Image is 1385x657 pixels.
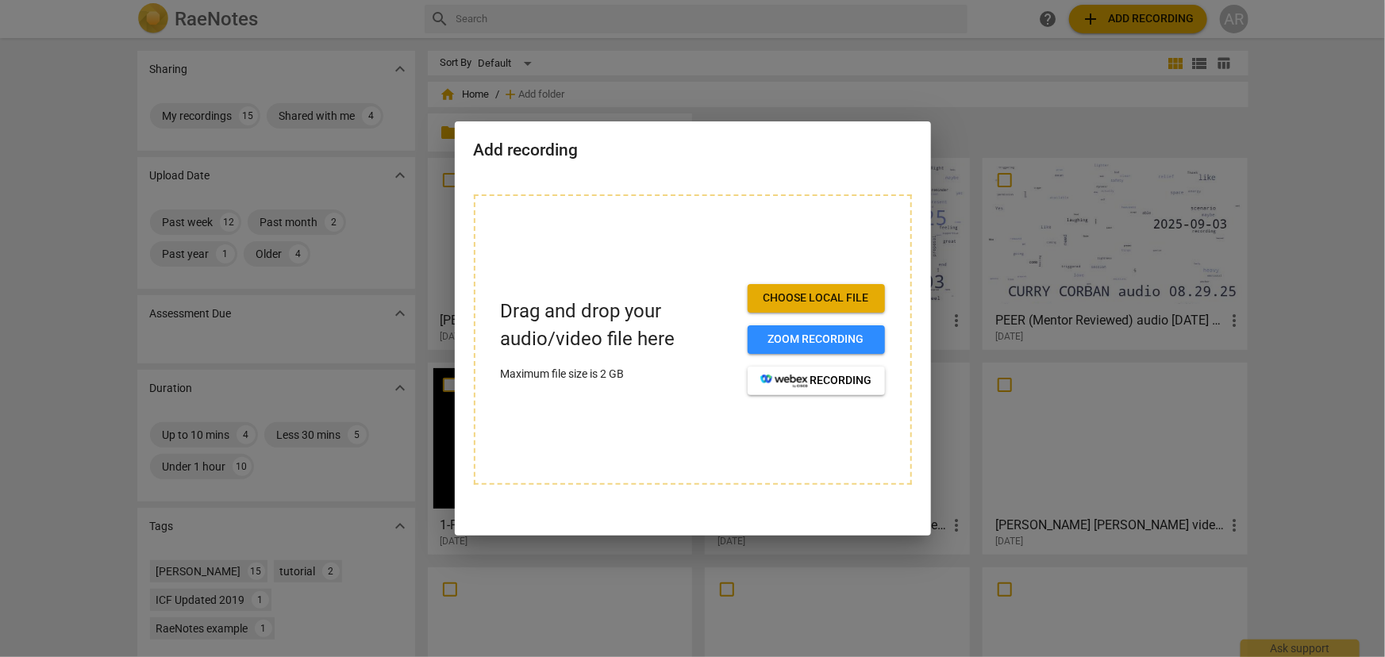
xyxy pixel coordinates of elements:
span: recording [760,373,872,389]
span: Zoom recording [760,332,872,348]
span: Choose local file [760,290,872,306]
button: Choose local file [748,284,885,313]
h2: Add recording [474,140,912,160]
button: recording [748,367,885,395]
p: Drag and drop your audio/video file here [501,298,735,353]
button: Zoom recording [748,325,885,354]
p: Maximum file size is 2 GB [501,366,735,382]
